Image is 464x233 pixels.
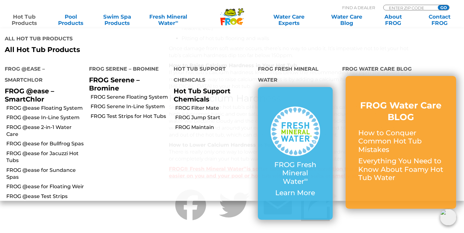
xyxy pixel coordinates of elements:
[6,140,84,147] a: FROG @ease for Bullfrog Spas
[422,14,458,26] a: ContactFROG
[5,46,227,54] a: All Hot Tub Products
[89,63,164,76] h4: FROG Serene – Bromine
[440,209,456,225] img: openIcon
[5,33,227,46] h4: All Hot Tub Products
[6,150,84,164] a: FROG @ease for Jacuzzi Hot Tubs
[258,63,333,87] h4: FROG Fresh Mineral Water
[438,5,449,10] input: GO
[174,63,248,87] h4: Hot Tub Support Chemicals
[99,14,135,26] a: Swim SpaProducts
[175,19,178,24] sup: ∞
[6,114,84,121] a: FROG @ease In-Line System
[375,14,411,26] a: AboutFROG
[6,105,84,112] a: FROG @ease Floating System
[358,129,443,154] p: How to Conquer Common Hot Tub Mistakes
[304,176,308,183] sup: ∞
[358,157,443,182] p: Everything You Need to Know About Foamy Hot Tub Water
[146,14,191,26] a: Fresh MineralWater∞
[89,76,164,92] p: FROG Serene – Bromine
[174,87,248,103] p: Hot Tub Support Chemicals
[329,14,365,26] a: Water CareBlog
[5,87,80,103] p: FROG @ease – SmartChlor
[271,189,320,197] p: Learn More
[358,100,443,185] a: FROG Water Care BLOG How to Conquer Common Hot Tub Mistakes Everything You Need to Know About Foa...
[175,114,253,121] a: FROG Jump Start
[91,103,169,110] a: FROG Serene In-Line System
[358,100,443,123] h3: FROG Water Care BLOG
[6,193,84,200] a: FROG @ease Test Strips
[6,14,42,26] a: Hot TubProducts
[388,5,431,10] input: Zip Code Form
[6,183,84,190] a: FROG @ease for Floating Weir
[271,107,320,201] a: FROG Fresh Mineral Water∞ Learn More
[53,14,89,26] a: PoolProducts
[175,124,253,131] a: FROG Maintain
[5,63,80,87] h4: FROG @ease – SmartChlor
[6,167,84,181] a: FROG @ease for Sundance Spas
[342,63,459,76] h4: FROG Water Care Blog
[6,124,84,138] a: FROG @ease 2-in-1 Water Care
[260,14,318,26] a: Water CareExperts
[271,161,320,186] p: FROG Fresh Mineral Water
[91,113,169,120] a: FROG Test Strips for Hot Tubs
[175,105,253,112] a: FROG Filter Mate
[91,94,169,101] a: FROG Serene Floating System
[342,5,375,10] p: Find A Dealer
